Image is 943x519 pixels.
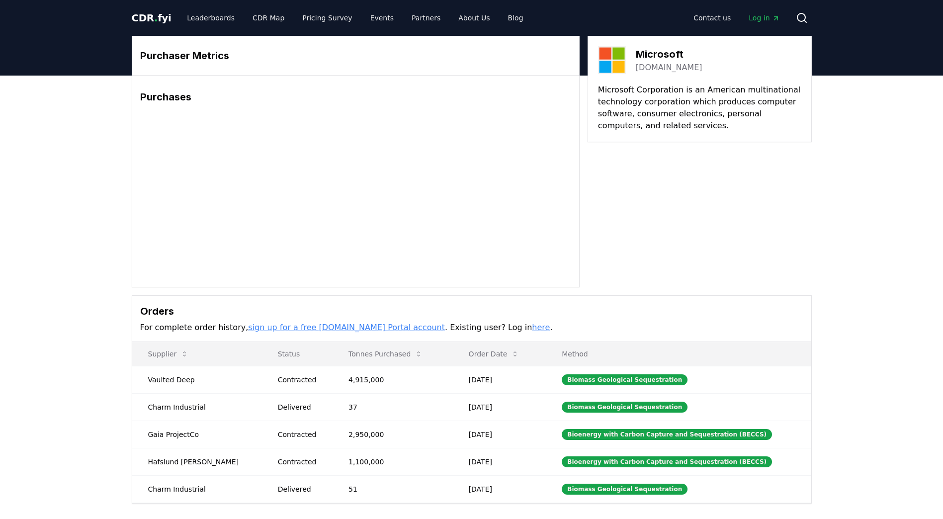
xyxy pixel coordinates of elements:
[598,84,801,132] p: Microsoft Corporation is an American multinational technology corporation which produces computer...
[132,12,171,24] span: CDR fyi
[333,393,453,421] td: 37
[362,9,402,27] a: Events
[140,48,571,63] h3: Purchaser Metrics
[453,448,546,475] td: [DATE]
[562,429,772,440] div: Bioenergy with Carbon Capture and Sequestration (BECCS)
[132,393,262,421] td: Charm Industrial
[562,402,687,413] div: Biomass Geological Sequestration
[333,448,453,475] td: 1,100,000
[278,402,325,412] div: Delivered
[461,344,527,364] button: Order Date
[333,366,453,393] td: 4,915,000
[132,366,262,393] td: Vaulted Deep
[179,9,243,27] a: Leaderboards
[500,9,531,27] a: Blog
[686,9,739,27] a: Contact us
[294,9,360,27] a: Pricing Survey
[132,448,262,475] td: Hafslund [PERSON_NAME]
[245,9,292,27] a: CDR Map
[562,484,687,495] div: Biomass Geological Sequestration
[562,456,772,467] div: Bioenergy with Carbon Capture and Sequestration (BECCS)
[140,304,803,319] h3: Orders
[333,475,453,503] td: 51
[278,457,325,467] div: Contracted
[132,421,262,448] td: Gaia ProjectCo
[404,9,448,27] a: Partners
[132,475,262,503] td: Charm Industrial
[453,366,546,393] td: [DATE]
[278,430,325,439] div: Contracted
[453,421,546,448] td: [DATE]
[179,9,531,27] nav: Main
[278,375,325,385] div: Contracted
[450,9,498,27] a: About Us
[341,344,430,364] button: Tonnes Purchased
[532,323,550,332] a: here
[248,323,445,332] a: sign up for a free [DOMAIN_NAME] Portal account
[636,62,702,74] a: [DOMAIN_NAME]
[749,13,779,23] span: Log in
[140,322,803,334] p: For complete order history, . Existing user? Log in .
[636,47,702,62] h3: Microsoft
[562,374,687,385] div: Biomass Geological Sequestration
[686,9,787,27] nav: Main
[270,349,325,359] p: Status
[154,12,158,24] span: .
[278,484,325,494] div: Delivered
[554,349,803,359] p: Method
[453,475,546,503] td: [DATE]
[140,344,197,364] button: Supplier
[453,393,546,421] td: [DATE]
[741,9,787,27] a: Log in
[598,46,626,74] img: Microsoft-logo
[140,89,571,104] h3: Purchases
[132,11,171,25] a: CDR.fyi
[333,421,453,448] td: 2,950,000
